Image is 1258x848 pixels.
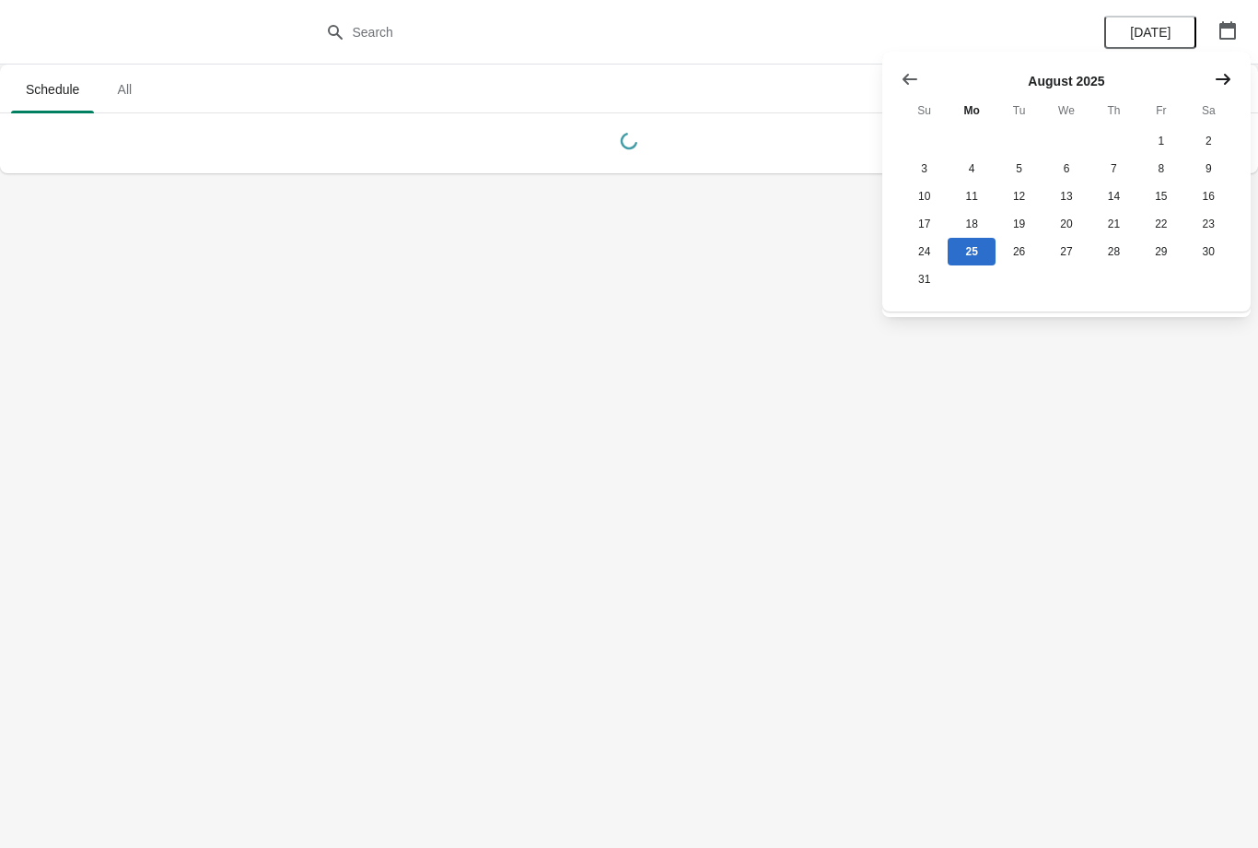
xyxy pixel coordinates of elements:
input: Search [352,16,944,49]
button: Thursday August 21 2025 [1090,210,1137,238]
button: Tuesday August 19 2025 [996,210,1043,238]
th: Thursday [1090,94,1137,127]
button: Sunday August 24 2025 [901,238,948,265]
button: Wednesday August 27 2025 [1043,238,1089,265]
button: Saturday August 2 2025 [1185,127,1232,155]
button: Monday August 4 2025 [948,155,995,183]
button: Saturday August 23 2025 [1185,210,1232,238]
th: Friday [1137,94,1184,127]
button: Sunday August 10 2025 [901,183,948,210]
button: Show previous month, July 2025 [893,63,926,96]
button: Friday August 15 2025 [1137,183,1184,210]
button: Tuesday August 12 2025 [996,183,1043,210]
button: Sunday August 31 2025 [901,265,948,293]
th: Tuesday [996,94,1043,127]
button: Saturday August 9 2025 [1185,155,1232,183]
span: Schedule [11,73,94,106]
button: Thursday August 28 2025 [1090,238,1137,265]
button: Tuesday August 5 2025 [996,155,1043,183]
span: All [101,73,147,106]
button: Saturday August 16 2025 [1185,183,1232,210]
button: Show next month, September 2025 [1206,63,1240,96]
button: Friday August 1 2025 [1137,127,1184,155]
th: Monday [948,94,995,127]
th: Saturday [1185,94,1232,127]
button: Thursday August 7 2025 [1090,155,1137,183]
button: Monday August 18 2025 [948,210,995,238]
button: Friday August 29 2025 [1137,238,1184,265]
button: Friday August 22 2025 [1137,210,1184,238]
button: Wednesday August 20 2025 [1043,210,1089,238]
button: [DATE] [1104,16,1196,49]
button: Friday August 8 2025 [1137,155,1184,183]
th: Wednesday [1043,94,1089,127]
button: Thursday August 14 2025 [1090,183,1137,210]
span: [DATE] [1130,25,1171,40]
button: Tuesday August 26 2025 [996,238,1043,265]
th: Sunday [901,94,948,127]
button: Saturday August 30 2025 [1185,238,1232,265]
button: Sunday August 17 2025 [901,210,948,238]
button: Wednesday August 13 2025 [1043,183,1089,210]
button: Sunday August 3 2025 [901,155,948,183]
button: Wednesday August 6 2025 [1043,155,1089,183]
button: Monday August 11 2025 [948,183,995,210]
button: Today Monday August 25 2025 [948,238,995,265]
